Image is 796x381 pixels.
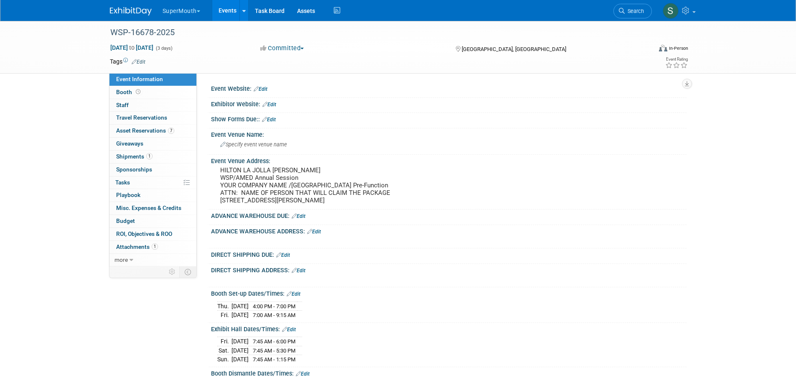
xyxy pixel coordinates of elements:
a: Edit [296,371,310,377]
span: [GEOGRAPHIC_DATA], [GEOGRAPHIC_DATA] [462,46,566,52]
span: ROI, Objectives & ROO [116,230,172,237]
span: 7:45 AM - 5:30 PM [253,348,295,354]
span: Staff [116,102,129,108]
span: 7:00 AM - 9:15 AM [253,312,295,318]
span: 1 [152,243,158,250]
span: Event Information [116,76,163,82]
a: Edit [254,86,267,92]
div: Event Venue Address: [211,155,687,165]
td: Fri. [217,311,231,320]
img: Samantha Meyers [663,3,679,19]
td: [DATE] [231,302,249,311]
pre: HILTON LA JOLLA [PERSON_NAME] WSP/AMED Annual Session YOUR COMPANY NAME /[GEOGRAPHIC_DATA] Pre-Fu... [220,166,400,204]
img: ExhibitDay [110,7,152,15]
a: Playbook [109,189,196,202]
td: Thu. [217,302,231,311]
span: more [114,256,128,263]
span: Specify event venue name [220,141,287,148]
span: 1 [146,153,153,159]
a: Sponsorships [109,164,196,176]
div: Event Format [603,43,689,56]
span: Attachments [116,243,158,250]
div: Show Forms Due:: [211,113,687,124]
div: Event Rating [665,57,688,61]
a: more [109,254,196,266]
div: Event Venue Name: [211,128,687,139]
a: Staff [109,99,196,112]
div: DIRECT SHIPPING ADDRESS: [211,264,687,275]
span: 7 [168,128,174,134]
a: Edit [307,229,321,235]
div: Event Website: [211,82,687,93]
div: DIRECT SHIPPING DUE: [211,248,687,259]
div: Exhibitor Website: [211,98,687,109]
a: Edit [262,102,276,107]
span: Booth not reserved yet [134,89,142,95]
a: Misc. Expenses & Credits [109,202,196,215]
a: Attachments1 [109,241,196,253]
button: Committed [257,44,307,53]
a: Budget [109,215,196,228]
a: Giveaways [109,138,196,150]
span: 7:45 AM - 1:15 PM [253,356,295,363]
td: Fri. [217,337,231,346]
div: Booth Dismantle Dates/Times: [211,367,687,378]
td: Sat. [217,346,231,355]
span: Playbook [116,192,140,198]
a: Event Information [109,73,196,86]
span: Tasks [115,179,130,186]
td: Tags [110,57,145,66]
a: Edit [276,252,290,258]
td: Personalize Event Tab Strip [165,266,180,277]
span: Budget [116,217,135,224]
span: (3 days) [155,46,173,51]
span: Misc. Expenses & Credits [116,205,181,211]
a: Asset Reservations7 [109,125,196,137]
span: Booth [116,89,142,95]
span: Shipments [116,153,153,160]
div: Booth Set-up Dates/Times: [211,287,687,298]
span: Search [625,8,644,14]
a: Shipments1 [109,151,196,163]
div: ADVANCE WAREHOUSE DUE: [211,210,687,220]
td: [DATE] [231,311,249,320]
span: [DATE] [DATE] [110,44,154,51]
div: WSP-16678-2025 [107,25,639,40]
a: Edit [287,291,300,297]
td: Sun. [217,355,231,364]
a: Travel Reservations [109,112,196,124]
td: [DATE] [231,337,249,346]
td: [DATE] [231,346,249,355]
span: Travel Reservations [116,114,167,121]
span: 7:45 AM - 6:00 PM [253,338,295,345]
span: 4:00 PM - 7:00 PM [253,303,295,309]
a: Edit [132,59,145,65]
div: ADVANCE WAREHOUSE ADDRESS: [211,225,687,236]
span: Giveaways [116,140,143,147]
span: to [128,44,136,51]
img: Format-Inperson.png [659,45,667,51]
td: [DATE] [231,355,249,364]
span: Asset Reservations [116,127,174,134]
td: Toggle Event Tabs [179,266,196,277]
a: Edit [262,117,276,123]
a: Search [613,4,652,18]
div: Exhibit Hall Dates/Times: [211,323,687,334]
a: Tasks [109,176,196,189]
a: Booth [109,86,196,99]
div: In-Person [669,45,688,51]
a: Edit [292,268,305,274]
a: Edit [282,327,296,332]
a: ROI, Objectives & ROO [109,228,196,240]
span: Sponsorships [116,166,152,173]
a: Edit [292,213,305,219]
